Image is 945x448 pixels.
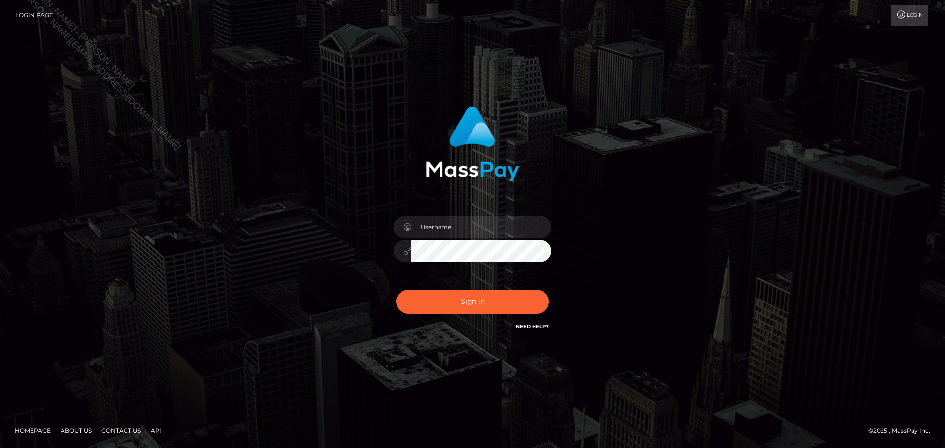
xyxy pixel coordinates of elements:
[57,423,95,438] a: About Us
[15,5,53,26] a: Login Page
[516,323,549,329] a: Need Help?
[11,423,55,438] a: Homepage
[426,106,519,181] img: MassPay Login
[411,216,551,238] input: Username...
[396,290,549,314] button: Sign in
[868,425,938,436] div: © 2025 , MassPay Inc.
[891,5,928,26] a: Login
[97,423,145,438] a: Contact Us
[147,423,165,438] a: API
